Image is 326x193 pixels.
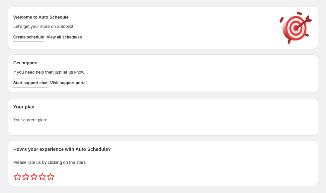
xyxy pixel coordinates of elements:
[13,34,44,40] span: Create schedule
[13,159,313,166] p: Please rate us by clicking on the stars
[13,146,313,153] h2: How's your experience with Auto Schedule?
[13,69,273,76] p: If you need help then just let us know!
[13,117,313,123] p: Your current plan:
[13,32,44,42] button: Create schedule
[13,60,273,66] h2: Get support
[13,78,47,88] a: Start support chat
[50,78,87,88] a: Visit support portal
[47,34,82,40] span: View all schedules
[13,103,313,110] h2: Your plan
[13,80,47,86] span: Start support chat
[13,23,273,30] p: Let's get your store on autopilot!
[50,80,87,86] span: Visit support portal
[13,14,273,21] h2: Welcome to Auto Schedule
[47,32,82,42] button: View all schedules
